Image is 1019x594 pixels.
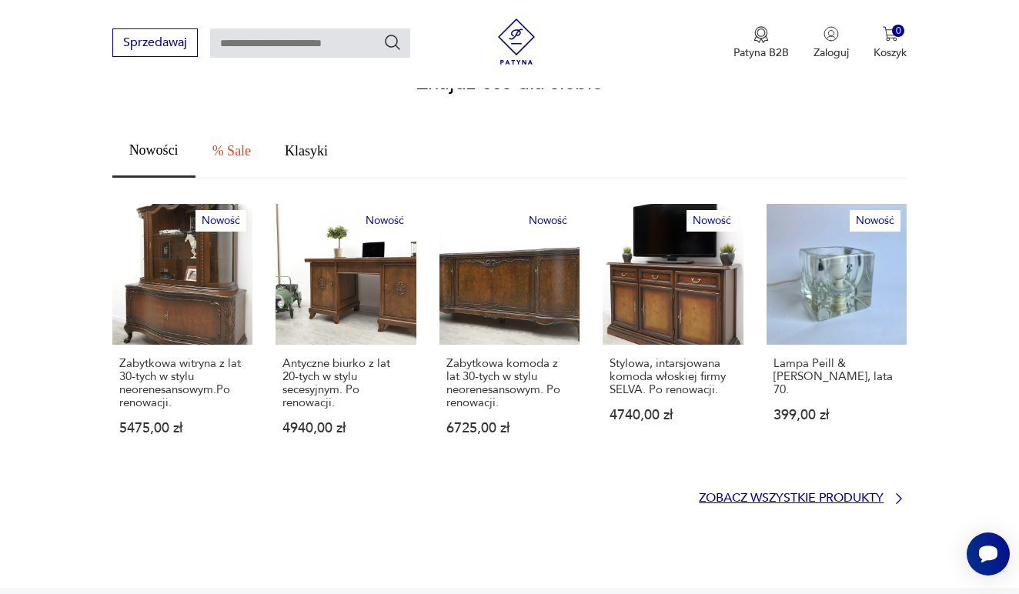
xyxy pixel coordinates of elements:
p: 4940,00 zł [282,422,409,435]
span: % Sale [212,144,251,158]
img: Ikona medalu [753,26,769,43]
img: Patyna - sklep z meblami i dekoracjami vintage [493,18,540,65]
p: Lampa Peill & [PERSON_NAME], lata 70. [773,357,900,396]
p: Antyczne biurko z lat 20-tych w stylu secesyjnym. Po renowacji. [282,357,409,409]
p: 6725,00 zł [446,422,573,435]
a: NowośćAntyczne biurko z lat 20-tych w stylu secesyjnym. Po renowacji.Antyczne biurko z lat 20-tyc... [276,204,416,465]
a: Zobacz wszystkie produkty [699,491,907,506]
a: NowośćStylowa, intarsjowana komoda włoskiej firmy SELVA. Po renowacji.Stylowa, intarsjowana komod... [603,204,743,465]
a: Sprzedawaj [112,38,198,49]
a: Ikona medaluPatyna B2B [733,26,789,60]
button: Patyna B2B [733,26,789,60]
button: Zaloguj [814,26,849,60]
p: Stylowa, intarsjowana komoda włoskiej firmy SELVA. Po renowacji. [610,357,737,396]
p: 5475,00 zł [119,422,246,435]
p: 4740,00 zł [610,409,737,422]
p: 399,00 zł [773,409,900,422]
a: NowośćLampa Peill & Putzler, lata 70.Lampa Peill & [PERSON_NAME], lata 70.399,00 zł [767,204,907,465]
p: Patyna B2B [733,45,789,60]
p: Zabytkowa witryna z lat 30-tych w stylu neorenesansowym.Po renowacji. [119,357,246,409]
span: Klasyki [285,144,328,158]
a: NowośćZabytkowa witryna z lat 30-tych w stylu neorenesansowym.Po renowacji.Zabytkowa witryna z la... [112,204,253,465]
p: Zaloguj [814,45,849,60]
h2: Znajdź coś dla siebie [416,74,603,92]
button: Szukaj [383,33,402,52]
span: Nowości [129,143,179,157]
button: 0Koszyk [874,26,907,60]
img: Ikona koszyka [883,26,898,42]
p: Zabytkowa komoda z lat 30-tych w stylu neorenesansowym. Po renowacji. [446,357,573,409]
p: Zobacz wszystkie produkty [699,493,884,503]
img: Ikonka użytkownika [824,26,839,42]
a: NowośćZabytkowa komoda z lat 30-tych w stylu neorenesansowym. Po renowacji.Zabytkowa komoda z lat... [439,204,580,465]
iframe: Smartsupp widget button [967,532,1010,576]
div: 0 [892,25,905,38]
p: Koszyk [874,45,907,60]
button: Sprzedawaj [112,28,198,57]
